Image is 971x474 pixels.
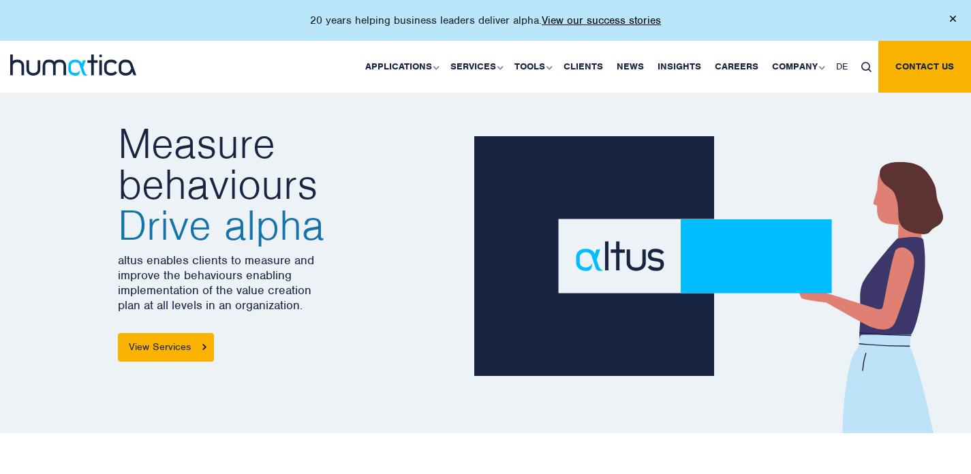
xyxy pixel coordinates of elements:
[708,41,765,93] a: Careers
[118,333,214,362] a: View Services
[610,41,651,93] a: News
[836,61,848,72] span: DE
[508,41,557,93] a: Tools
[878,41,971,93] a: Contact us
[444,41,508,93] a: Services
[829,41,854,93] a: DE
[358,41,444,93] a: Applications
[474,136,965,433] img: about_banner1
[118,253,463,313] p: altus enables clients to measure and improve the behaviours enabling implementation of the value ...
[10,54,136,76] img: logo
[861,62,872,72] img: search_icon
[118,205,463,246] span: Drive alpha
[202,344,206,350] img: arrowicon
[557,41,610,93] a: Clients
[310,14,661,27] p: 20 years helping business leaders deliver alpha.
[542,14,661,27] a: View our success stories
[651,41,708,93] a: Insights
[118,123,463,246] h2: Measure behaviours
[765,41,829,93] a: Company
